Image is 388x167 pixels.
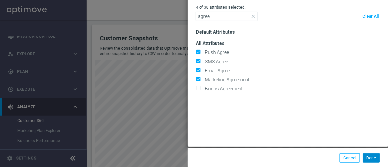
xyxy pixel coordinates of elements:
[196,24,388,35] h3: Default Attributes
[363,153,380,163] button: Done
[203,49,229,55] label: Push Agree
[203,68,230,74] label: Email Agree
[196,5,380,10] p: 4 of 30 attributes selected.
[251,14,256,19] span: close
[196,35,388,46] h3: All Attributes
[203,86,243,92] label: Bonus Agreement
[340,153,360,163] button: Cancel
[203,59,228,65] label: SMS Agree
[362,12,380,21] button: Clear All
[363,14,379,19] span: Clear All
[196,12,258,21] input: Search
[203,77,249,83] label: Marketing Agreement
